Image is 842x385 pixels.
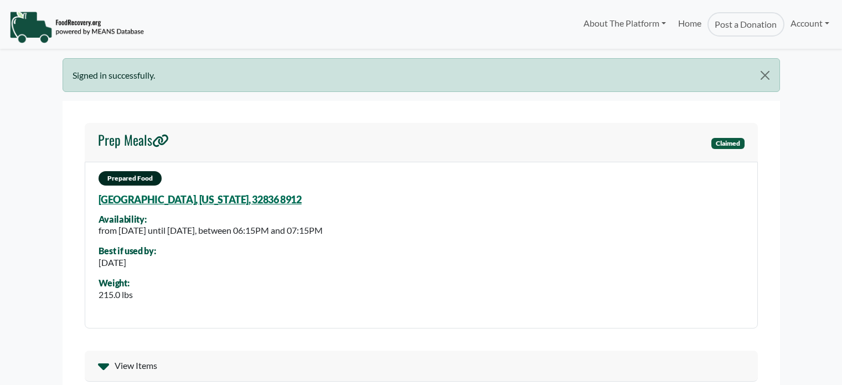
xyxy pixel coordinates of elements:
[9,11,144,44] img: NavigationLogo_FoodRecovery-91c16205cd0af1ed486a0f1a7774a6544ea792ac00100771e7dd3ec7c0e58e41.png
[99,246,156,256] div: Best if used by:
[577,12,671,34] a: About The Platform
[784,12,835,34] a: Account
[751,59,779,92] button: Close
[99,214,323,224] div: Availability:
[99,171,162,186] span: Prepared Food
[99,278,133,288] div: Weight:
[711,138,745,149] span: Claimed
[99,224,323,237] div: from [DATE] until [DATE], between 06:15PM and 07:15PM
[99,256,156,269] div: [DATE]
[99,193,302,206] a: [GEOGRAPHIC_DATA], [US_STATE], 32836 8912
[98,132,169,148] h4: Prep Meals
[63,58,780,92] div: Signed in successfully.
[115,359,157,372] span: View Items
[672,12,707,37] a: Home
[707,12,784,37] a: Post a Donation
[98,132,169,153] a: Prep Meals
[99,288,133,301] div: 215.0 lbs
